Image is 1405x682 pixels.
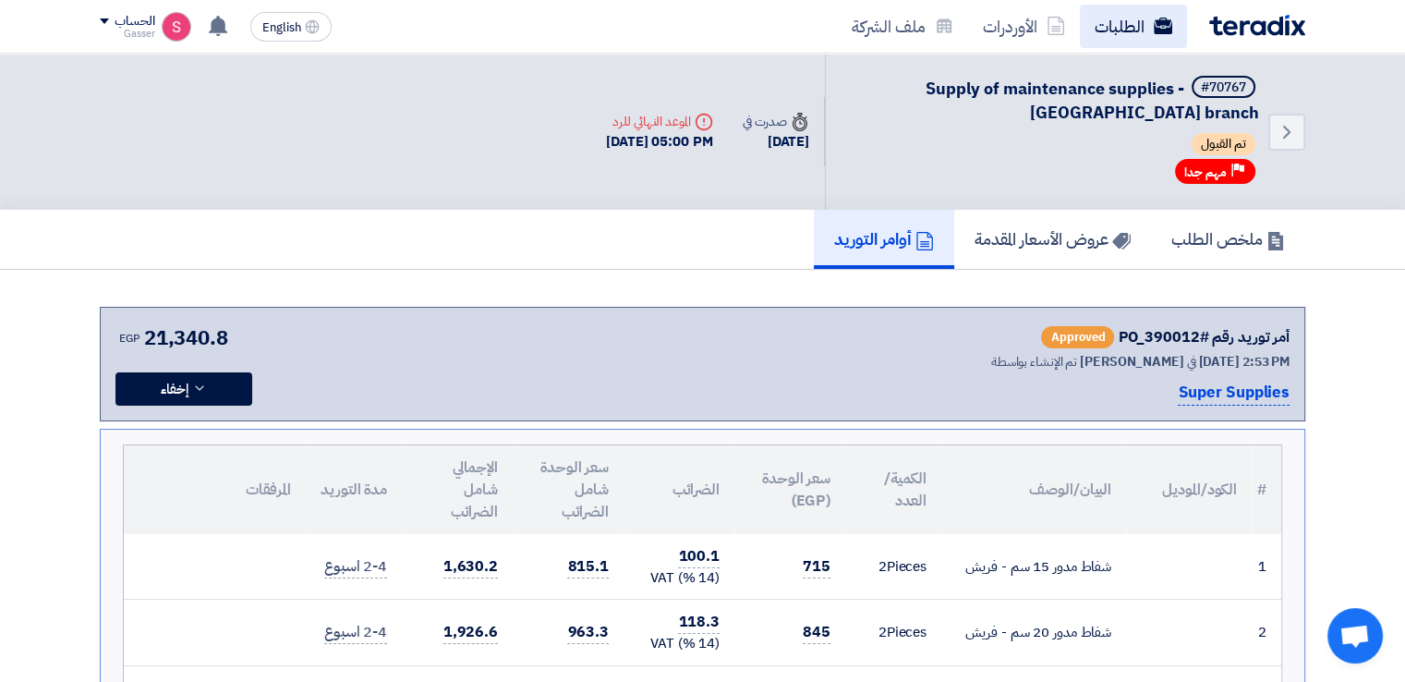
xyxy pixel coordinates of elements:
div: (14 %) VAT [638,567,720,589]
div: Gasser [100,29,154,39]
th: البيان/الوصف [941,445,1126,534]
span: 1,926.6 [443,621,498,644]
a: أوامر التوريد [814,210,954,269]
h5: عروض الأسعار المقدمة [975,228,1131,250]
th: # [1252,445,1281,534]
div: شفاط مدور 15 سم - فريش [956,556,1111,578]
span: [PERSON_NAME] [1080,352,1184,371]
th: مدة التوريد [306,445,402,534]
span: EGP [119,330,140,347]
button: إخفاء [115,372,252,406]
a: ملف الشركة [837,5,968,48]
p: Super Supplies [1178,381,1290,406]
td: Pieces [845,600,941,666]
span: 2 [878,556,887,577]
span: Supply of maintenance supplies - [GEOGRAPHIC_DATA] branch [926,76,1259,125]
div: #70767 [1201,81,1246,94]
img: unnamed_1748516558010.png [162,12,191,42]
a: ملخص الطلب [1151,210,1305,269]
span: مهم جدا [1184,164,1227,181]
span: في [1187,352,1196,371]
span: 715 [803,555,830,578]
span: Approved [1041,326,1114,348]
a: الأوردرات [968,5,1080,48]
th: سعر الوحدة (EGP) [734,445,845,534]
td: 2 [1252,600,1281,666]
div: الحساب [115,14,154,30]
td: 1 [1252,534,1281,600]
h5: Supply of maintenance supplies - Skoda branch [848,76,1259,124]
span: 100.1 [678,545,720,568]
th: المرفقات [124,445,306,534]
th: الضرائب [624,445,734,534]
span: 2-4 اسبوع [324,621,387,644]
a: Open chat [1327,608,1383,664]
span: 2 [878,622,887,642]
div: (14 %) VAT [638,633,720,654]
span: 815.1 [567,555,609,578]
span: 1,630.2 [443,555,498,578]
span: 963.3 [567,621,609,644]
div: الموعد النهائي للرد [606,112,713,131]
a: عروض الأسعار المقدمة [954,210,1151,269]
span: 21,340.8 [144,323,228,353]
img: Teradix logo [1209,15,1305,36]
th: سعر الوحدة شامل الضرائب [513,445,624,534]
span: [DATE] 2:53 PM [1198,352,1290,371]
div: صدرت في [743,112,809,131]
th: الكمية/العدد [845,445,941,534]
th: الكود/الموديل [1126,445,1252,534]
span: 118.3 [678,611,720,634]
th: الإجمالي شامل الضرائب [402,445,513,534]
span: تم القبول [1192,133,1255,155]
div: شفاط مدور 20 سم - فريش [956,622,1111,643]
td: Pieces [845,534,941,600]
a: الطلبات [1080,5,1187,48]
span: تم الإنشاء بواسطة [991,352,1077,371]
span: 2-4 اسبوع [324,555,387,578]
span: English [262,21,301,34]
button: English [250,12,332,42]
h5: أوامر التوريد [834,228,934,250]
div: [DATE] [743,131,809,152]
span: 845 [803,621,830,644]
div: [DATE] 05:00 PM [606,131,713,152]
div: أمر توريد رقم #PO_390012 [1118,326,1290,348]
h5: ملخص الطلب [1171,228,1285,250]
